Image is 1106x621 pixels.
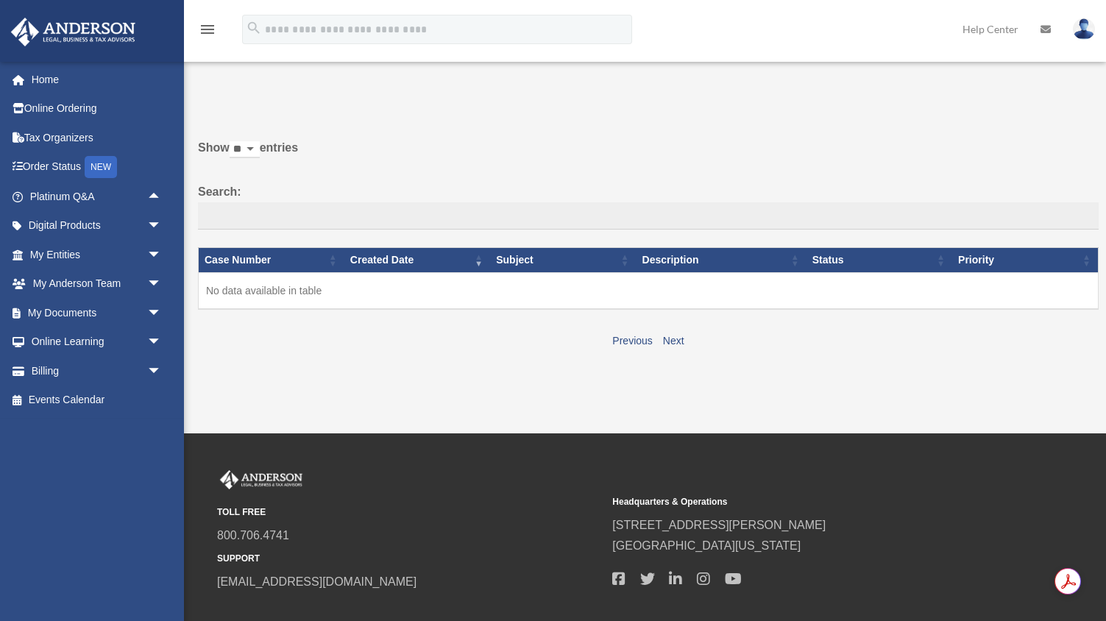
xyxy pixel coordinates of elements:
[10,94,184,124] a: Online Ordering
[246,20,262,36] i: search
[199,21,216,38] i: menu
[10,298,184,327] a: My Documentsarrow_drop_down
[612,335,652,347] a: Previous
[612,539,801,552] a: [GEOGRAPHIC_DATA][US_STATE]
[10,386,184,415] a: Events Calendar
[147,356,177,386] span: arrow_drop_down
[147,327,177,358] span: arrow_drop_down
[147,211,177,241] span: arrow_drop_down
[217,470,305,489] img: Anderson Advisors Platinum Portal
[217,551,602,567] small: SUPPORT
[217,529,289,542] a: 800.706.4741
[10,65,184,94] a: Home
[10,182,177,211] a: Platinum Q&Aarrow_drop_up
[1073,18,1095,40] img: User Pic
[952,248,1098,273] th: Priority: activate to sort column ascending
[199,272,1099,309] td: No data available in table
[663,335,684,347] a: Next
[85,156,117,178] div: NEW
[10,240,184,269] a: My Entitiesarrow_drop_down
[7,18,140,46] img: Anderson Advisors Platinum Portal
[344,248,490,273] th: Created Date: activate to sort column ascending
[10,327,184,357] a: Online Learningarrow_drop_down
[199,26,216,38] a: menu
[10,123,184,152] a: Tax Organizers
[10,356,184,386] a: Billingarrow_drop_down
[612,519,826,531] a: [STREET_ADDRESS][PERSON_NAME]
[147,182,177,212] span: arrow_drop_up
[10,152,184,182] a: Order StatusNEW
[147,298,177,328] span: arrow_drop_down
[230,141,260,158] select: Showentries
[217,575,416,588] a: [EMAIL_ADDRESS][DOMAIN_NAME]
[147,269,177,299] span: arrow_drop_down
[807,248,952,273] th: Status: activate to sort column ascending
[147,240,177,270] span: arrow_drop_down
[198,138,1099,173] label: Show entries
[198,202,1099,230] input: Search:
[10,211,184,241] a: Digital Productsarrow_drop_down
[199,248,344,273] th: Case Number: activate to sort column ascending
[217,505,602,520] small: TOLL FREE
[198,182,1099,230] label: Search:
[612,494,997,510] small: Headquarters & Operations
[10,269,184,299] a: My Anderson Teamarrow_drop_down
[490,248,636,273] th: Subject: activate to sort column ascending
[637,248,807,273] th: Description: activate to sort column ascending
